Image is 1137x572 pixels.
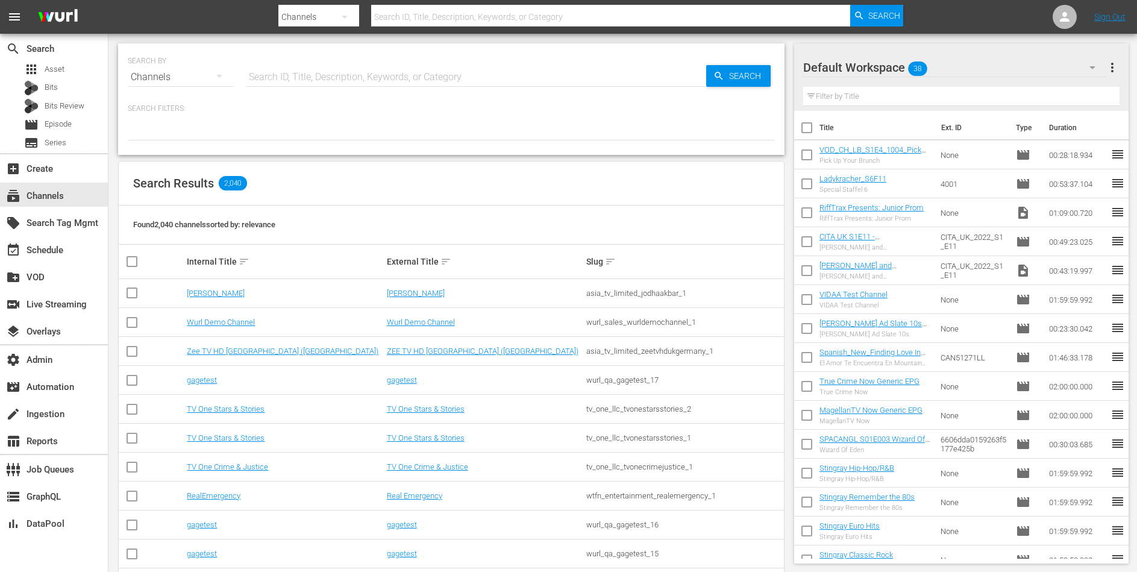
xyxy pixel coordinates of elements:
span: Bits Review [45,100,84,112]
td: 01:59:59.992 [1044,459,1110,488]
span: Episode [1016,350,1030,365]
td: 00:28:18.934 [1044,140,1110,169]
th: Ext. ID [934,111,1009,145]
td: 00:23:30.042 [1044,314,1110,343]
div: Bits [24,81,39,95]
span: Episode [1016,379,1030,394]
td: 00:43:19.997 [1044,256,1110,285]
div: wtfn_entertainment_realemergency_1 [586,491,782,500]
span: Episode [1016,524,1030,538]
p: Search Filters: [128,104,775,114]
td: None [936,285,1012,314]
td: 01:59:59.992 [1044,488,1110,517]
span: reorder [1110,379,1125,393]
a: gagetest [187,376,217,385]
a: gagetest [187,549,217,558]
span: Overlays [6,324,20,339]
a: RiffTrax Presents: Junior Prom [819,203,924,212]
div: [PERSON_NAME] Ad Slate 10s [819,330,931,338]
span: reorder [1110,292,1125,306]
span: Asset [45,63,64,75]
span: reorder [1110,263,1125,277]
div: Wizard Of Eden [819,446,931,454]
div: wurl_qa_gagetest_15 [586,549,782,558]
span: reorder [1110,494,1125,509]
span: reorder [1110,350,1125,364]
div: Stingray Euro Hits [819,533,880,541]
a: Stingray Hip-Hop/R&B [819,464,894,473]
a: gagetest [187,520,217,529]
div: tv_one_llc_tvonestarsstories_2 [586,404,782,413]
span: reorder [1110,321,1125,335]
a: gagetest [387,376,417,385]
span: VOD [6,270,20,284]
span: Reports [6,434,20,448]
td: None [936,140,1012,169]
td: None [936,198,1012,227]
th: Type [1009,111,1042,145]
span: 2,040 [219,176,247,190]
a: [PERSON_NAME] [387,289,445,298]
button: more_vert [1105,53,1120,82]
div: Internal Title [187,254,383,269]
span: Found 2,040 channels sorted by: relevance [133,220,275,229]
span: Episode [1016,553,1030,567]
div: MagellanTV Now [819,417,922,425]
a: True Crime Now Generic EPG [819,377,919,386]
td: 01:59:59.992 [1044,285,1110,314]
span: Episode [1016,234,1030,249]
span: 38 [908,56,927,81]
div: Special Staffel 6 [819,186,886,193]
button: Search [850,5,903,27]
button: Search [706,65,771,87]
td: 00:53:37.104 [1044,169,1110,198]
a: [PERSON_NAME] and [PERSON_NAME] [819,261,897,279]
span: menu [7,10,22,24]
div: wurl_qa_gagetest_16 [586,520,782,529]
span: reorder [1110,436,1125,451]
a: Sign Out [1094,12,1126,22]
span: Job Queues [6,462,20,477]
div: Stingray Remember the 80s [819,504,915,512]
a: TV One Stars & Stories [187,433,265,442]
div: True Crime Now [819,388,919,396]
span: Admin [6,353,20,367]
span: Series [45,137,66,149]
a: Ladykracher_S6F11 [819,174,886,183]
span: Episode [45,118,72,130]
a: [PERSON_NAME] [187,289,245,298]
span: Ingestion [6,407,20,421]
a: Stingray Remember the 80s [819,492,915,501]
span: reorder [1110,465,1125,480]
div: tv_one_llc_tvonecrimejustice_1 [586,462,782,471]
img: ans4CAIJ8jUAAAAAAAAAAAAAAAAAAAAAAAAgQb4GAAAAAAAAAAAAAAAAAAAAAAAAJMjXAAAAAAAAAAAAAAAAAAAAAAAAgAT5G... [29,3,87,31]
span: Search [868,5,900,27]
td: None [936,401,1012,430]
span: Channels [6,189,20,203]
span: sort [239,256,249,267]
td: None [936,488,1012,517]
span: Schedule [6,243,20,257]
span: Asset [24,62,39,77]
span: reorder [1110,552,1125,567]
td: None [936,372,1012,401]
span: reorder [1110,234,1125,248]
div: [PERSON_NAME] and [PERSON_NAME] [819,272,931,280]
th: Duration [1042,111,1114,145]
a: TV One Stars & Stories [387,404,465,413]
span: Episode [1016,177,1030,191]
td: 02:00:00.000 [1044,372,1110,401]
a: TV One Crime & Justice [387,462,468,471]
th: Title [819,111,934,145]
span: Bits [45,81,58,93]
a: ZEE TV HD [GEOGRAPHIC_DATA] ([GEOGRAPHIC_DATA]) [387,347,578,356]
span: more_vert [1105,60,1120,75]
span: Automation [6,380,20,394]
div: [PERSON_NAME] and [PERSON_NAME] [819,244,931,251]
td: None [936,517,1012,545]
td: None [936,314,1012,343]
span: Episode [1016,292,1030,307]
span: reorder [1110,176,1125,190]
div: Pick Up Your Brunch [819,157,931,165]
span: Live Streaming [6,297,20,312]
